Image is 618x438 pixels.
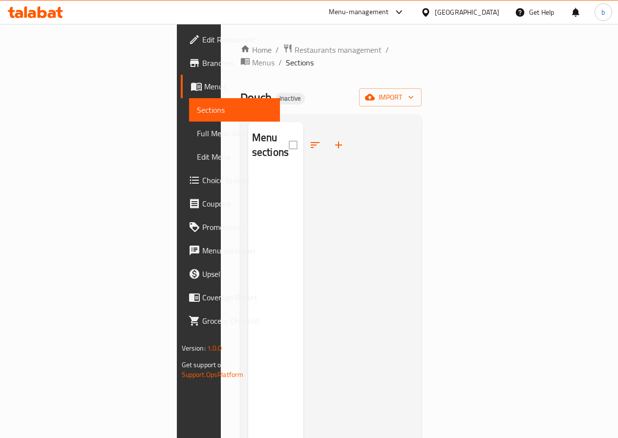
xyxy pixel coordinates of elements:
[276,94,305,103] span: Inactive
[329,6,389,18] div: Menu-management
[181,309,280,333] a: Grocery Checklist
[207,342,222,355] span: 1.0.0
[202,268,272,280] span: Upsell
[189,122,280,145] a: Full Menu View
[189,98,280,122] a: Sections
[283,43,382,56] a: Restaurants management
[385,44,389,56] li: /
[202,292,272,303] span: Coverage Report
[202,221,272,233] span: Promotions
[202,315,272,327] span: Grocery Checklist
[367,91,414,104] span: import
[286,57,314,68] span: Sections
[197,104,272,116] span: Sections
[202,198,272,209] span: Coupons
[182,358,227,371] span: Get support on:
[276,93,305,104] div: Inactive
[182,368,244,381] a: Support.OpsPlatform
[181,192,280,215] a: Coupons
[181,262,280,286] a: Upsell
[202,174,272,186] span: Choice Groups
[202,245,272,256] span: Menu disclaimer
[435,7,499,18] div: [GEOGRAPHIC_DATA]
[181,51,280,75] a: Branches
[182,342,206,355] span: Version:
[204,81,272,92] span: Menus
[189,145,280,168] a: Edit Menu
[202,34,272,45] span: Edit Restaurant
[278,57,282,68] li: /
[197,151,272,163] span: Edit Menu
[248,168,303,176] nav: Menu sections
[197,127,272,139] span: Full Menu View
[181,168,280,192] a: Choice Groups
[181,239,280,262] a: Menu disclaimer
[181,75,280,98] a: Menus
[181,215,280,239] a: Promotions
[295,44,382,56] span: Restaurants management
[202,57,272,69] span: Branches
[181,286,280,309] a: Coverage Report
[601,7,605,18] span: b
[327,133,350,157] button: Add section
[240,43,422,69] nav: breadcrumb
[359,88,422,106] button: import
[181,28,280,51] a: Edit Restaurant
